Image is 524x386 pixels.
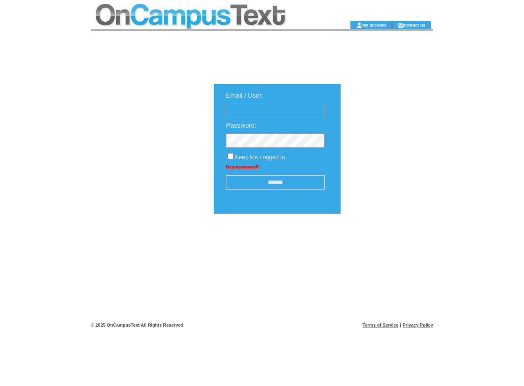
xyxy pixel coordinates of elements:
[400,323,401,327] span: |
[91,323,183,327] span: © 2025 OnCampusText All Rights Reserved
[235,154,285,160] span: Keep Me Logged In
[226,165,259,169] a: Forgot password?
[226,92,264,99] span: Email / User:
[364,234,405,244] img: transparent.png;jsessionid=1873AF13E10D002CC296569FB77FAED5
[363,323,399,327] a: Terms of Service
[362,22,386,27] a: my account
[356,22,362,29] img: account_icon.gif;jsessionid=1873AF13E10D002CC296569FB77FAED5
[398,22,404,29] img: contact_us_icon.gif;jsessionid=1873AF13E10D002CC296569FB77FAED5
[226,122,257,129] span: Password:
[402,323,433,327] a: Privacy Policy
[404,22,425,27] a: contact us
